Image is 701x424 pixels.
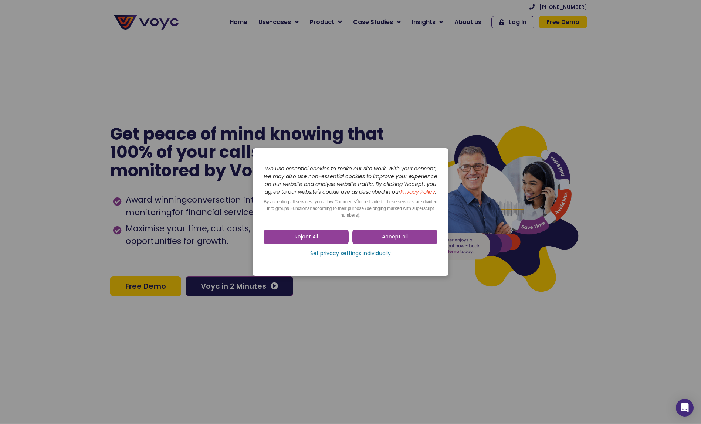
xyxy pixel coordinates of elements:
div: Open Intercom Messenger [676,399,694,417]
i: We use essential cookies to make our site work. With your consent, we may also use non-essential ... [264,165,437,196]
a: Privacy Policy [400,188,435,196]
span: By accepting all services, you allow Comments to be loaded. These services are divided into group... [264,199,437,218]
sup: 2 [311,205,312,208]
sup: 2 [356,198,358,202]
a: Set privacy settings individually [264,248,437,259]
span: Set privacy settings individually [310,250,391,257]
a: Accept all [352,230,437,244]
a: Reject All [264,230,349,244]
span: Reject All [295,233,318,241]
span: Accept all [382,233,408,241]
